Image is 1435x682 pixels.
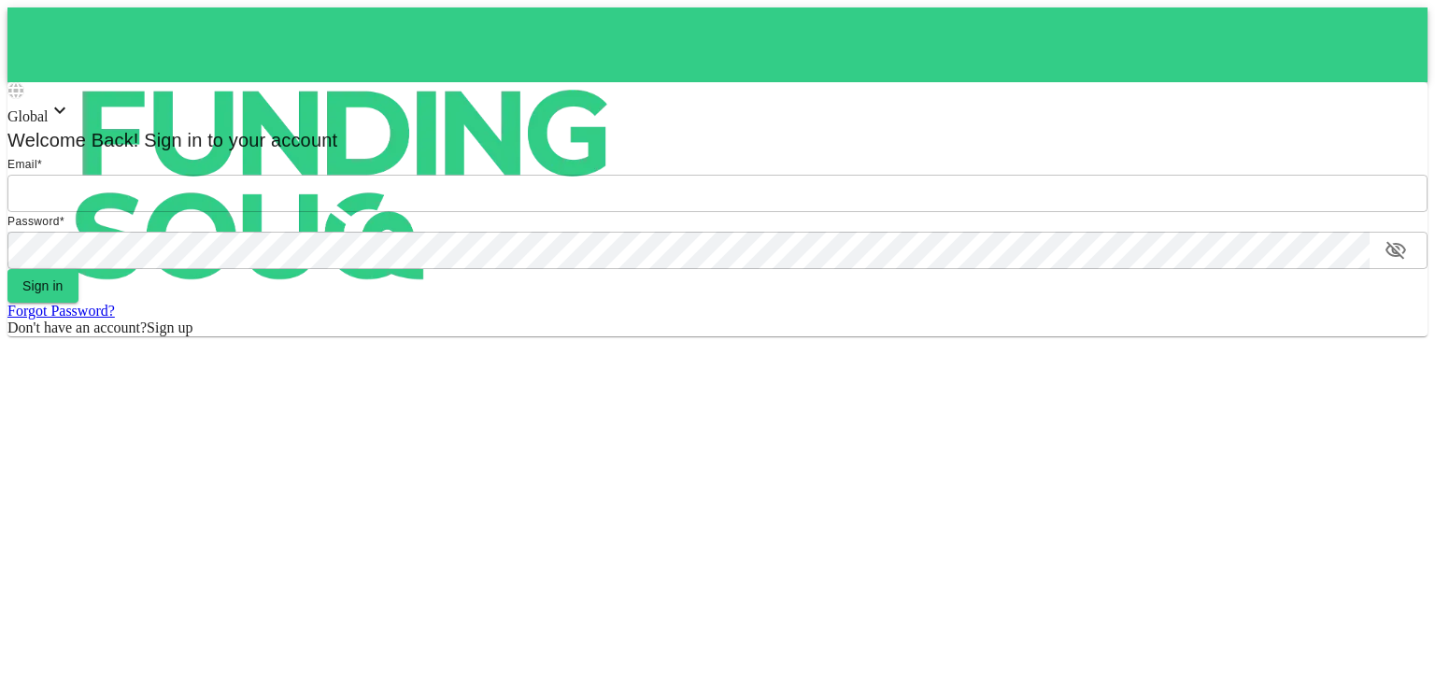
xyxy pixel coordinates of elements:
input: password [7,232,1370,269]
span: Don't have an account? [7,320,147,335]
a: logo [7,7,1428,82]
span: Sign up [147,320,192,335]
img: logo [7,7,680,362]
span: Email [7,158,37,171]
span: Welcome Back! [7,130,139,150]
a: Forgot Password? [7,303,115,319]
input: email [7,175,1428,212]
button: Sign in [7,269,78,303]
div: Global [7,99,1428,125]
span: Sign in to your account [139,130,338,150]
span: Password [7,215,60,228]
